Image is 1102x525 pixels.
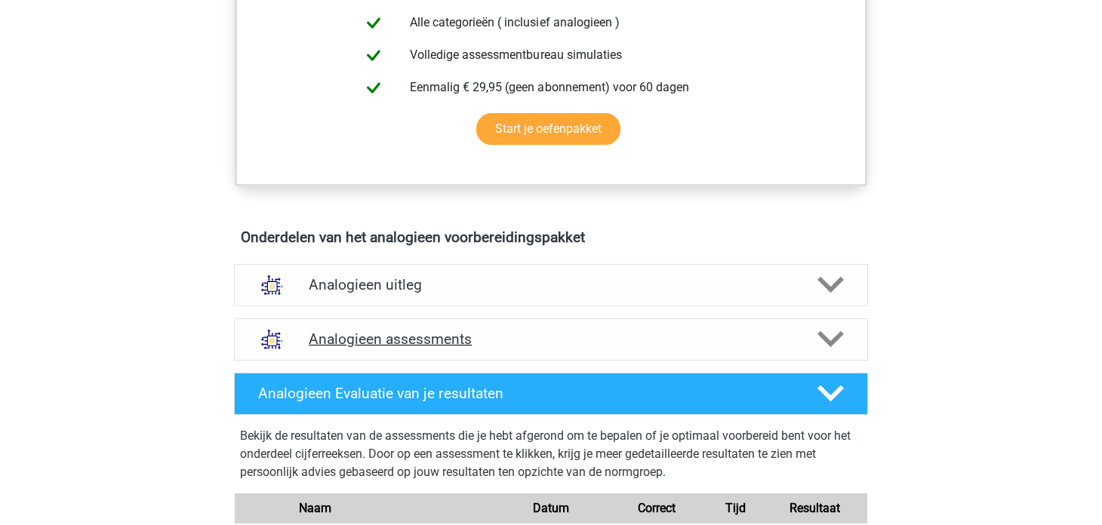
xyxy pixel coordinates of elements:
p: Bekijk de resultaten van de assessments die je hebt afgerond om te bepalen of je optimaal voorber... [240,427,862,481]
div: Tijd [710,499,762,517]
div: Datum [498,499,604,517]
img: analogieen assessments [253,320,291,358]
div: Naam [288,499,498,517]
a: Start je oefenpakket [476,113,620,145]
a: Analogieen Evaluatie van je resultaten [228,373,874,415]
h4: Analogieen uitleg [309,276,793,293]
div: Resultaat [762,499,867,517]
h4: Onderdelen van het analogieen voorbereidingspakket [241,229,861,246]
h4: Analogieen assessments [309,330,793,348]
img: analogieen uitleg [253,266,291,304]
div: Correct [604,499,710,517]
a: assessments Analogieen assessments [228,318,874,361]
a: uitleg Analogieen uitleg [228,264,874,306]
h4: Analogieen Evaluatie van je resultaten [258,385,793,402]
